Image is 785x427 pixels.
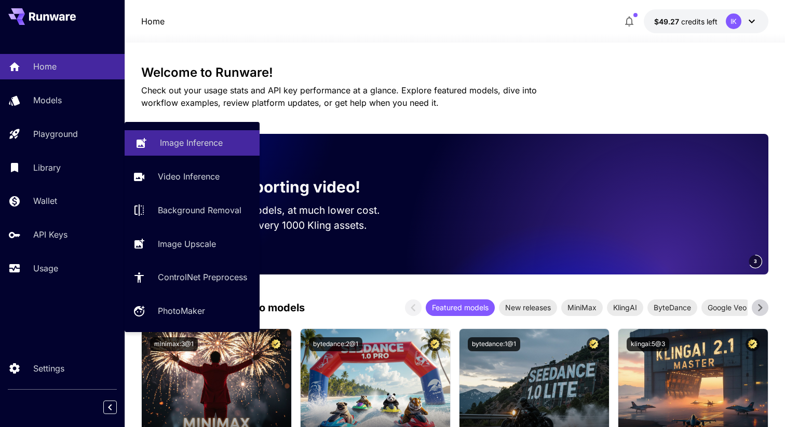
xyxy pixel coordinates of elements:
button: Certified Model – Vetted for best performance and includes a commercial license. [587,337,601,351]
button: minimax:3@1 [150,337,198,351]
a: PhotoMaker [125,298,260,324]
span: MiniMax [561,302,603,313]
h3: Welcome to Runware! [141,65,768,80]
p: Settings [33,362,64,375]
p: Home [33,60,57,73]
button: $49.26925 [644,9,768,33]
nav: breadcrumb [141,15,165,27]
p: Save up to $500 for every 1000 Kling assets. [158,218,400,233]
p: Home [141,15,165,27]
span: Google Veo [701,302,753,313]
a: Image Upscale [125,231,260,256]
div: IK [726,13,741,29]
button: Certified Model – Vetted for best performance and includes a commercial license. [428,337,442,351]
button: bytedance:1@1 [468,337,520,351]
p: Video Inference [158,170,220,183]
div: $49.26925 [654,16,718,27]
p: Image Inference [160,136,223,149]
a: Video Inference [125,164,260,189]
button: Collapse sidebar [103,401,117,414]
span: $49.27 [654,17,681,26]
p: Background Removal [158,204,241,216]
span: KlingAI [607,302,643,313]
a: ControlNet Preprocess [125,265,260,290]
p: Models [33,94,62,106]
p: Library [33,161,61,174]
span: ByteDance [647,302,697,313]
span: Featured models [426,302,495,313]
button: bytedance:2@1 [309,337,362,351]
span: credits left [681,17,718,26]
a: Image Inference [125,130,260,156]
span: Check out your usage stats and API key performance at a glance. Explore featured models, dive int... [141,85,537,108]
p: Run the best video models, at much lower cost. [158,203,400,218]
p: Playground [33,128,78,140]
div: Collapse sidebar [111,398,125,417]
span: New releases [499,302,557,313]
span: 3 [754,257,757,265]
button: Certified Model – Vetted for best performance and includes a commercial license. [269,337,283,351]
button: klingai:5@3 [627,337,669,351]
p: ControlNet Preprocess [158,271,247,283]
a: Background Removal [125,198,260,223]
p: Image Upscale [158,238,216,250]
p: PhotoMaker [158,305,205,317]
p: Usage [33,262,58,274]
p: Now supporting video! [187,175,360,199]
button: Certified Model – Vetted for best performance and includes a commercial license. [746,337,760,351]
p: API Keys [33,228,67,241]
p: Wallet [33,195,57,207]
